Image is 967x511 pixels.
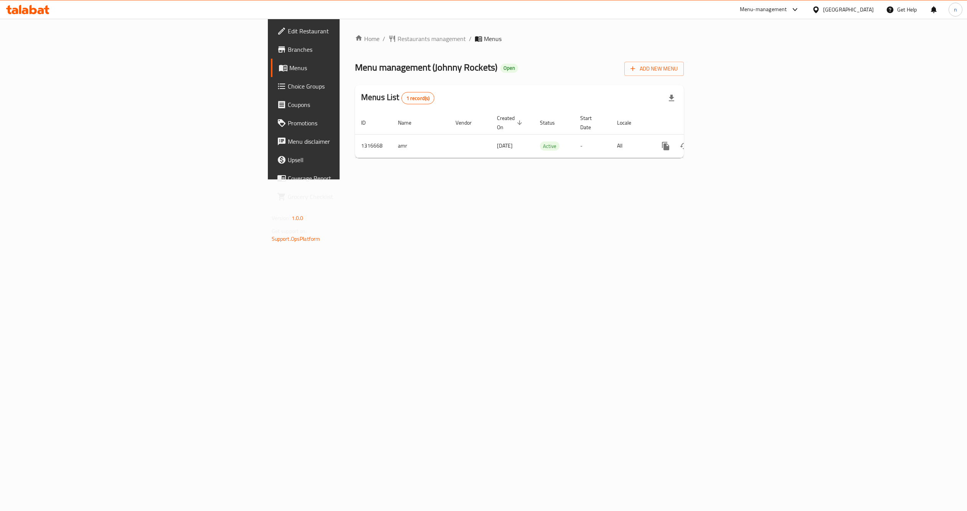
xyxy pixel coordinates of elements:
a: Upsell [271,151,429,169]
span: Coupons [288,100,423,109]
h2: Menus List [361,92,434,104]
button: Add New Menu [624,62,684,76]
th: Actions [650,111,736,135]
table: enhanced table [355,111,736,158]
a: Support.OpsPlatform [272,234,320,244]
span: Vendor [455,118,482,127]
span: Menu disclaimer [288,137,423,146]
a: Choice Groups [271,77,429,95]
li: / [469,34,472,43]
div: Menu-management [740,5,787,14]
span: [DATE] [497,141,513,151]
span: Upsell [288,155,423,164]
span: Menus [484,34,502,43]
span: Start Date [580,113,602,132]
span: Promotions [288,118,423,128]
span: 1 record(s) [402,95,434,102]
button: Change Status [675,137,693,155]
a: Coupons [271,95,429,114]
div: [GEOGRAPHIC_DATA] [823,5,874,14]
nav: breadcrumb [355,34,684,43]
div: Total records count [401,92,435,104]
span: Active [540,142,559,151]
span: Open [500,65,518,71]
span: Choice Groups [288,82,423,91]
td: - [574,134,611,158]
a: Branches [271,40,429,59]
span: Edit Restaurant [288,26,423,36]
div: Open [500,64,518,73]
a: Coverage Report [271,169,429,187]
span: Grocery Checklist [288,192,423,201]
span: Get support on: [272,226,307,236]
span: Version: [272,213,290,223]
span: ID [361,118,376,127]
span: Restaurants management [398,34,466,43]
a: Promotions [271,114,429,132]
td: All [611,134,650,158]
button: more [657,137,675,155]
span: Menus [289,63,423,72]
span: Status [540,118,565,127]
span: Created On [497,113,525,132]
span: Branches [288,45,423,54]
span: Add New Menu [630,64,678,74]
a: Edit Restaurant [271,22,429,40]
span: 1.0.0 [292,213,304,223]
span: n [954,5,957,14]
span: Coverage Report [288,174,423,183]
span: Name [398,118,421,127]
a: Grocery Checklist [271,187,429,206]
div: Export file [662,89,681,107]
a: Menu disclaimer [271,132,429,151]
span: Locale [617,118,641,127]
a: Menus [271,59,429,77]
